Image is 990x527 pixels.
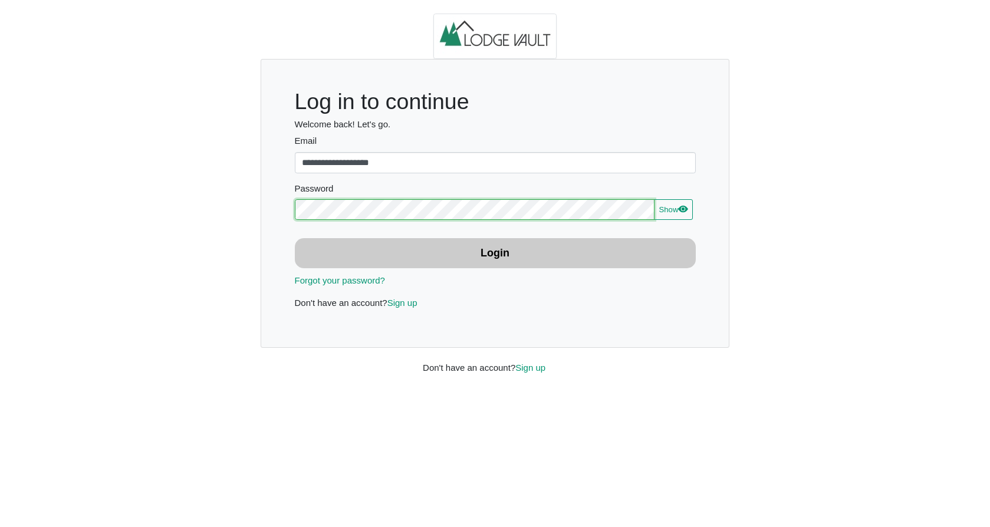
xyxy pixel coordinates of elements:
[433,14,557,60] img: logo.2b93711c.jpg
[678,204,688,213] svg: eye fill
[295,275,385,285] a: Forgot your password?
[481,247,509,259] b: Login
[414,348,576,374] div: Don't have an account?
[295,88,696,115] h1: Log in to continue
[654,199,693,220] button: Showeye fill
[387,298,417,308] a: Sign up
[295,119,696,130] h6: Welcome back! Let's go.
[295,238,696,268] button: Login
[295,134,696,148] label: Email
[295,182,696,199] legend: Password
[515,363,545,373] a: Sign up
[295,297,696,310] p: Don't have an account?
